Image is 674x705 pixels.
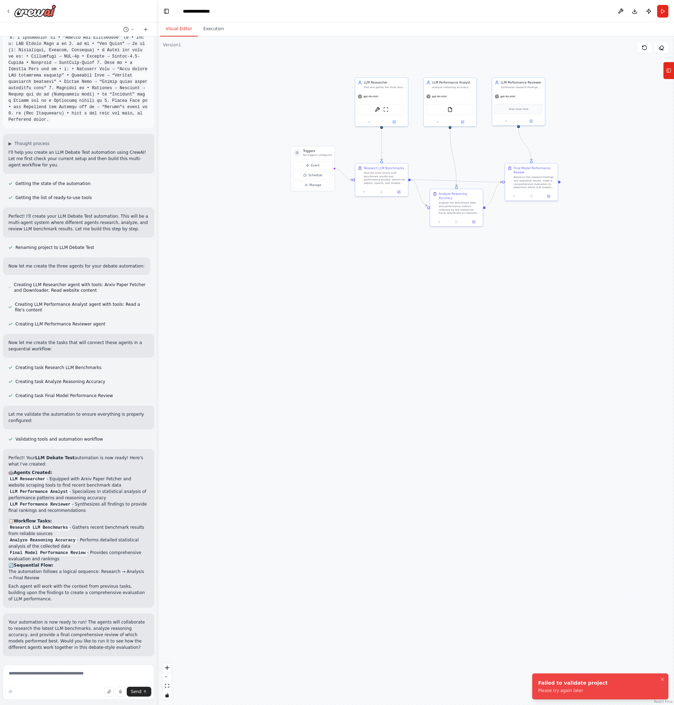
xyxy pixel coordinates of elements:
button: Open in side panel [382,119,406,125]
span: Getting the list of ready-to-use tools [15,195,92,200]
div: LLM Performance Analyst [432,80,474,85]
div: Based on the research findings and analytical results, make a comprehensive evaluation to determi... [514,176,555,189]
span: Manage [309,183,321,187]
button: Open in side panel [467,219,481,225]
button: Open in side panel [391,189,406,195]
img: ScrapeWebsiteTool [383,107,389,112]
button: zoom in [163,663,172,672]
span: gpt-4o-mini [500,95,515,98]
button: Schedule [293,171,333,179]
span: Creating task Final Model Performance Review [15,393,113,398]
span: Creating task Research LLM Benchmarks [15,365,101,370]
button: No output available [372,189,391,195]
span: Validating tools and automation workflow [15,436,103,442]
span: Creating LLM Performance Analyst agent with tools: Read a file's content [15,302,148,313]
span: Drop tools here [509,107,528,111]
p: Perfect! I'll create your LLM Debate Test automation. This will be a multi-agent system where dif... [8,213,148,232]
code: Analyze Reasoning Accuracy [8,537,77,543]
div: Synthesize research findings and analysis results to determine which LLM models performed best ac... [501,86,542,89]
code: Research LLM Benchmarks [8,525,70,531]
button: toggle interactivity [163,691,172,700]
strong: LLM Debate Test [35,455,74,460]
button: No output available [522,194,541,199]
div: Final Model Performance Review [514,166,555,174]
p: Now let me create the three agents for your debate automation: [8,263,145,269]
div: React Flow controls [163,663,172,700]
g: Edge from aa9ebec9-141e-4b2c-abc2-5a6a635024e8 to b10fd785-b605-4b20-a7d4-38efa911e6e8 [485,180,502,207]
g: Edge from 9def1b8e-c4aa-4fd8-88a5-a71793190f98 to b10fd785-b605-4b20-a7d4-38efa911e6e8 [411,178,502,184]
g: Edge from triggers to 9def1b8e-c4aa-4fd8-88a5-a71793190f98 [334,166,352,182]
div: Analyze Reasoning Accuracy [439,192,480,200]
p: Now let me create the tasks that will connect these agents in a sequential workflow: [8,340,148,352]
button: Send [127,687,151,697]
button: fit view [163,681,172,691]
li: - Equipped with Arxiv Paper Fetcher and website scraping tools to find recent benchmark data [8,476,148,488]
code: LLM Performance Reviewer [8,501,72,508]
button: Open in side panel [450,119,475,125]
button: Manage [293,181,333,189]
p: I'll help you create an LLM Debate Test automation using CrewAI! Let me first check your current ... [8,149,148,168]
div: Failed to validate project [538,679,608,686]
img: FileReadTool [448,107,453,112]
button: Event [293,161,333,169]
span: ▶ [8,141,12,146]
strong: Sequential Flow: [14,563,53,568]
div: Find and gather the most recent LLM benchmark results, performance metrics, and comparative studi... [364,86,405,89]
button: Execution [198,22,230,37]
h2: 🤖 [8,469,148,476]
li: - Provides comprehensive evaluation and rankings [8,549,148,562]
h2: 📋 [8,518,148,524]
code: LLM Researcher [8,476,47,482]
span: Send [131,689,141,694]
div: Find the most recent LLM benchmark results and performance studies. Search for papers, reports, a... [364,171,405,185]
span: gpt-4o-mini [363,95,378,98]
p: No triggers configured [303,153,332,157]
div: Final Model Performance ReviewBased on the research findings and analytical results, make a compr... [504,163,558,201]
p: The automation follows a logical sequence: Research → Analysis → Final Review [8,568,148,581]
div: LLM Performance Reviewer [501,80,542,85]
g: Edge from 9def1b8e-c4aa-4fd8-88a5-a71793190f98 to aa9ebec9-141e-4b2c-abc2-5a6a635024e8 [411,178,428,207]
button: ▶Thought process [8,141,49,146]
button: Improve this prompt [6,687,15,697]
div: Research LLM Benchmarks [364,166,404,170]
li: - Gathers recent benchmark results from reliable sources [8,524,148,537]
h3: Triggers [303,149,332,153]
button: Open in side panel [541,194,556,199]
div: LLM Performance ReviewerSynthesize research findings and analysis results to determine which LLM ... [492,78,545,126]
div: Research LLM BenchmarksFind the most recent LLM benchmark results and performance studies. Search... [355,163,408,197]
span: Schedule [309,173,322,177]
div: Version 1 [163,42,181,48]
button: No output available [448,219,466,225]
p: Your automation is now ready to run! The agents will collaborate to research the latest LLM bench... [8,619,148,651]
g: Edge from dbaefb1a-4eff-47d2-8f2e-a13c0248d988 to aa9ebec9-141e-4b2c-abc2-5a6a635024e8 [448,129,458,186]
span: Creating LLM Researcher agent with tools: Arxiv Paper Fetcher and Downloader, Read website content [14,282,148,293]
img: ArxivPaperTool [375,107,380,112]
g: Edge from d5947a5a-33f5-4d2c-92dc-64425eb68e2f to b10fd785-b605-4b20-a7d4-38efa911e6e8 [516,128,534,160]
button: Start a new chat [140,25,151,34]
div: TriggersNo triggers configuredEventScheduleManage [291,146,335,191]
li: - Performs detailed statistical analysis of the collected data [8,537,148,549]
nav: breadcrumb [183,8,222,15]
strong: Workflow Tasks: [14,519,52,523]
div: LLM ResearcherFind and gather the most recent LLM benchmark results, performance metrics, and com... [355,78,408,127]
p: Each agent will work with the context from previous tasks, building upon the findings to create a... [8,583,148,602]
button: Open in side panel [519,119,543,124]
p: Perfect! Your automation is now ready! Here's what I've created: [8,455,148,467]
code: 8. l Ipsumdolor si • “Ametco Adi Elitseddoe” te • inc u: LAB Etdolo Magn a en 2. ad mi • “Ven Qui... [8,34,147,123]
span: gpt-4o-mini [432,95,447,98]
span: Renaming project to LLM Debate Test [15,245,94,250]
button: Hide left sidebar [161,6,171,16]
button: Upload files [104,687,114,697]
li: - Specializes in statistical analysis of performance patterns and reasoning accuracy [8,488,148,501]
p: Let me validate the automation to ensure everything is properly configured: [8,411,148,424]
img: Logo [14,5,56,17]
div: LLM Researcher [364,80,405,85]
span: Creating LLM Performance Reviewer agent [15,321,105,327]
button: Click to speak your automation idea [115,687,125,697]
div: Analyze reasoning accuracy and performance patterns across different LLM models, identifying stre... [432,86,474,89]
g: Edge from ce18951d-573b-4327-ac86-9aa53ae4add2 to 9def1b8e-c4aa-4fd8-88a5-a71793190f98 [379,129,384,161]
button: Visual Editor [160,22,198,37]
button: zoom out [163,672,172,681]
span: Thought process [14,141,49,146]
button: Switch to previous chat [120,25,137,34]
